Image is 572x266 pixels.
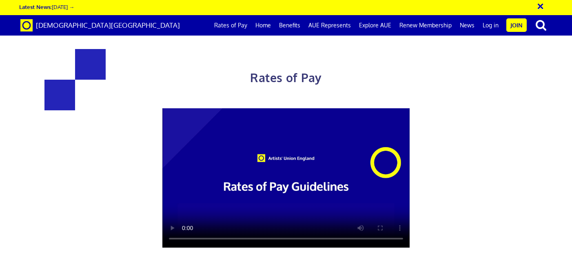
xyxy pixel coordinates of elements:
a: Home [251,15,275,36]
a: Join [506,18,527,32]
a: AUE Represents [304,15,355,36]
a: Latest News:[DATE] → [19,3,74,10]
a: Rates of Pay [210,15,251,36]
span: [DEMOGRAPHIC_DATA][GEOGRAPHIC_DATA] [36,21,180,29]
span: Rates of Pay [250,70,321,85]
a: Log in [479,15,503,36]
a: Explore AUE [355,15,395,36]
a: Brand [DEMOGRAPHIC_DATA][GEOGRAPHIC_DATA] [14,15,186,36]
button: search [528,16,554,34]
a: News [456,15,479,36]
a: Benefits [275,15,304,36]
strong: Latest News: [19,3,52,10]
a: Renew Membership [395,15,456,36]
